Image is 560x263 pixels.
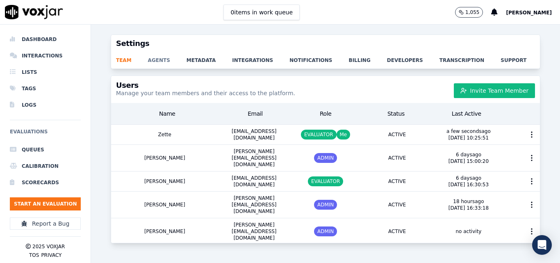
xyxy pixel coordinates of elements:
a: Calibration [10,158,81,174]
div: [PERSON_NAME][EMAIL_ADDRESS][DOMAIN_NAME] [219,145,290,171]
a: agents [148,52,187,64]
div: [PERSON_NAME] [111,218,219,245]
p: 6 days ago [448,151,489,158]
a: support [501,52,543,64]
a: metadata [187,52,232,64]
h3: Users [116,82,295,89]
div: [PERSON_NAME][EMAIL_ADDRESS][DOMAIN_NAME] [219,218,290,245]
p: Manage your team members and their access to the platform. [116,89,295,97]
h3: Settings [116,40,535,47]
p: 1,055 [465,9,479,16]
a: Logs [10,97,81,113]
button: 1,055 [455,7,491,18]
span: Me [337,130,351,140]
a: Tags [10,80,81,97]
span: ACTIVE [385,226,409,236]
p: 18 hours ago [448,198,489,205]
a: Dashboard [10,31,81,48]
span: ACTIVE [385,130,409,140]
button: TOS [29,252,39,258]
p: [DATE] 10:25:51 [446,135,491,141]
button: Privacy [41,252,61,258]
span: ADMIN [314,226,337,236]
a: team [116,52,148,64]
p: a few seconds ago [446,128,491,135]
div: [PERSON_NAME] [111,172,219,191]
button: Invite Team Member [454,83,535,98]
span: ACTIVE [385,153,409,163]
span: ADMIN [314,153,337,163]
a: Queues [10,142,81,158]
button: 0items in work queue [223,5,300,20]
p: 6 days ago [448,175,489,181]
div: [PERSON_NAME] [111,192,219,218]
button: Start an Evaluation [10,197,81,210]
a: notifications [289,52,348,64]
p: [DATE] 16:30:53 [448,181,489,188]
h6: Evaluations [10,127,81,142]
div: [EMAIL_ADDRESS][DOMAIN_NAME] [219,125,290,144]
a: Interactions [10,48,81,64]
span: ACTIVE [385,176,409,186]
div: Status [361,106,431,121]
a: Scorecards [10,174,81,191]
div: [PERSON_NAME] [111,145,219,171]
div: Last Active [431,106,502,121]
p: [DATE] 15:00:20 [448,158,489,165]
p: 2025 Voxjar [32,243,65,250]
div: Email [220,106,291,121]
span: EVALUATOR [308,176,344,186]
div: [EMAIL_ADDRESS][DOMAIN_NAME] [219,172,290,191]
div: [PERSON_NAME][EMAIL_ADDRESS][DOMAIN_NAME] [219,192,290,218]
a: developers [387,52,439,64]
a: Lists [10,64,81,80]
div: Name [114,106,220,121]
span: EVALUATOR [301,130,337,140]
span: ACTIVE [385,200,409,210]
p: [DATE] 16:33:18 [448,205,489,211]
span: no activity [452,226,485,236]
a: billing [349,52,387,64]
button: [PERSON_NAME] [506,7,560,17]
span: ADMIN [314,200,337,210]
div: Role [290,106,361,121]
button: 1,055 [455,7,483,18]
span: [PERSON_NAME] [506,10,552,16]
a: transcription [439,52,501,64]
div: Zette [111,125,219,144]
img: voxjar logo [5,5,63,19]
a: integrations [232,52,289,64]
button: Report a Bug [10,217,81,230]
div: Open Intercom Messenger [532,235,552,255]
